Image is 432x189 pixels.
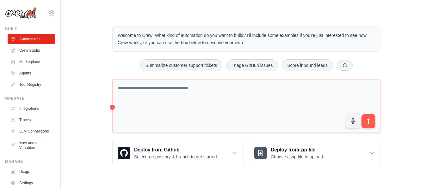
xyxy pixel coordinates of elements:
button: Triage GitHub issues [226,59,278,71]
p: Select a repository & branch to get started. [134,154,218,160]
a: Environment Variables [8,138,55,153]
a: Usage [8,167,55,177]
a: Settings [8,178,55,188]
a: LLM Connections [8,126,55,136]
p: Welcome to Crew! What kind of automation do you want to build? I'll include some examples if you'... [118,32,375,46]
p: Choose a zip file to upload. [271,154,324,160]
h3: Deploy from zip file [271,146,324,154]
div: Build [5,27,55,32]
a: Tool Registry [8,80,55,90]
img: Logo [5,7,37,19]
a: Crew Studio [8,45,55,56]
a: Agents [8,68,55,78]
div: Manage [5,159,55,164]
button: Summarize customer support tickets [140,59,222,71]
button: Score inbound leads [282,59,333,71]
a: Integrations [8,103,55,114]
a: Automations [8,34,55,44]
div: Operate [5,96,55,101]
a: Traces [8,115,55,125]
h3: Deploy from Github [134,146,218,154]
a: Marketplace [8,57,55,67]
